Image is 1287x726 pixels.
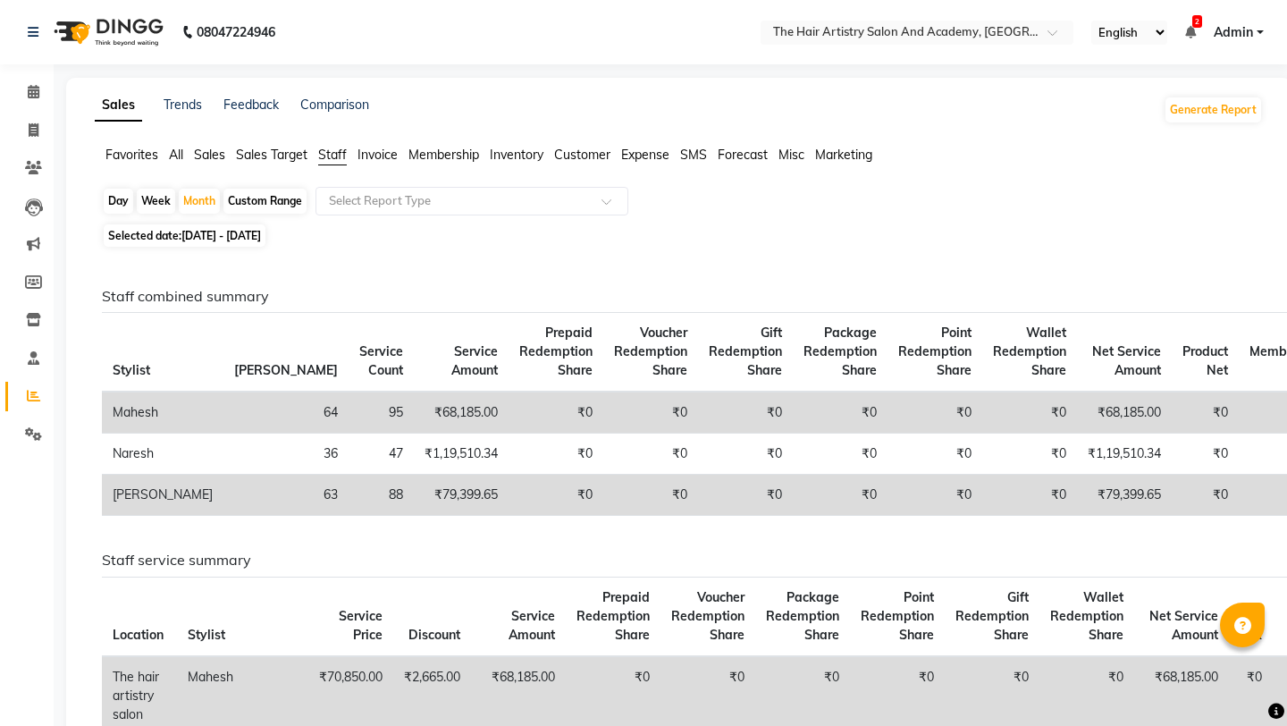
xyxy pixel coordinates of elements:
[898,325,972,378] span: Point Redemption Share
[408,627,460,643] span: Discount
[815,147,872,163] span: Marketing
[955,589,1029,643] span: Gift Redemption Share
[113,627,164,643] span: Location
[1092,343,1161,378] span: Net Service Amount
[698,434,793,475] td: ₹0
[181,229,261,242] span: [DATE] - [DATE]
[718,147,768,163] span: Forecast
[554,147,610,163] span: Customer
[1149,608,1218,643] span: Net Service Amount
[102,392,223,434] td: Mahesh
[236,147,307,163] span: Sales Target
[223,475,349,516] td: 63
[451,343,498,378] span: Service Amount
[509,475,603,516] td: ₹0
[698,392,793,434] td: ₹0
[1050,589,1123,643] span: Wallet Redemption Share
[982,475,1077,516] td: ₹0
[793,475,887,516] td: ₹0
[680,147,707,163] span: SMS
[339,608,383,643] span: Service Price
[188,627,225,643] span: Stylist
[349,392,414,434] td: 95
[709,325,782,378] span: Gift Redemption Share
[408,147,479,163] span: Membership
[105,147,158,163] span: Favorites
[887,434,982,475] td: ₹0
[519,325,593,378] span: Prepaid Redemption Share
[982,434,1077,475] td: ₹0
[102,434,223,475] td: Naresh
[349,475,414,516] td: 88
[234,362,338,378] span: [PERSON_NAME]
[778,147,804,163] span: Misc
[179,189,220,214] div: Month
[102,475,223,516] td: [PERSON_NAME]
[1172,392,1239,434] td: ₹0
[621,147,669,163] span: Expense
[1077,475,1172,516] td: ₹79,399.65
[603,434,698,475] td: ₹0
[164,97,202,113] a: Trends
[113,362,150,378] span: Stylist
[1214,23,1253,42] span: Admin
[509,608,555,643] span: Service Amount
[698,475,793,516] td: ₹0
[803,325,877,378] span: Package Redemption Share
[223,97,279,113] a: Feedback
[223,434,349,475] td: 36
[300,97,369,113] a: Comparison
[1077,392,1172,434] td: ₹68,185.00
[1192,15,1202,28] span: 2
[104,189,133,214] div: Day
[576,589,650,643] span: Prepaid Redemption Share
[793,392,887,434] td: ₹0
[982,392,1077,434] td: ₹0
[414,392,509,434] td: ₹68,185.00
[1077,434,1172,475] td: ₹1,19,510.34
[1172,475,1239,516] td: ₹0
[861,589,934,643] span: Point Redemption Share
[1182,343,1228,378] span: Product Net
[509,392,603,434] td: ₹0
[223,189,307,214] div: Custom Range
[1165,97,1261,122] button: Generate Report
[137,189,175,214] div: Week
[194,147,225,163] span: Sales
[603,475,698,516] td: ₹0
[887,475,982,516] td: ₹0
[46,7,168,57] img: logo
[993,325,1066,378] span: Wallet Redemption Share
[102,288,1249,305] h6: Staff combined summary
[414,434,509,475] td: ₹1,19,510.34
[603,392,698,434] td: ₹0
[1185,24,1196,40] a: 2
[318,147,347,163] span: Staff
[349,434,414,475] td: 47
[887,392,982,434] td: ₹0
[357,147,398,163] span: Invoice
[169,147,183,163] span: All
[671,589,744,643] span: Voucher Redemption Share
[614,325,687,378] span: Voucher Redemption Share
[509,434,603,475] td: ₹0
[359,343,403,378] span: Service Count
[1172,434,1239,475] td: ₹0
[102,552,1249,569] h6: Staff service summary
[223,392,349,434] td: 64
[766,589,839,643] span: Package Redemption Share
[793,434,887,475] td: ₹0
[490,147,543,163] span: Inventory
[414,475,509,516] td: ₹79,399.65
[95,89,142,122] a: Sales
[197,7,275,57] b: 08047224946
[104,224,265,247] span: Selected date:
